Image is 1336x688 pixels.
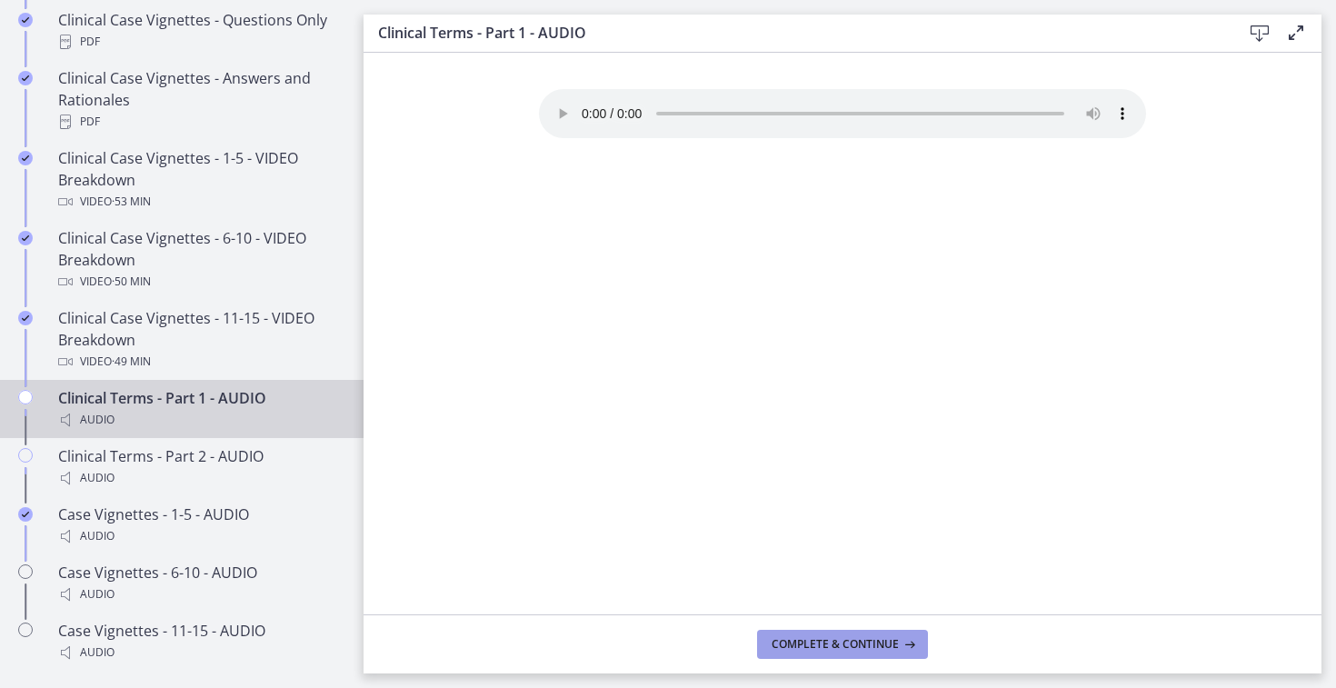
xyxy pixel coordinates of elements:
[58,409,342,431] div: Audio
[58,9,342,53] div: Clinical Case Vignettes - Questions Only
[18,231,33,245] i: Completed
[58,271,342,293] div: Video
[772,637,899,652] span: Complete & continue
[378,22,1212,44] h3: Clinical Terms - Part 1 - AUDIO
[58,445,342,489] div: Clinical Terms - Part 2 - AUDIO
[757,630,928,659] button: Complete & continue
[58,583,342,605] div: Audio
[58,307,342,373] div: Clinical Case Vignettes - 11-15 - VIDEO Breakdown
[58,525,342,547] div: Audio
[18,151,33,165] i: Completed
[58,351,342,373] div: Video
[58,31,342,53] div: PDF
[112,271,151,293] span: · 50 min
[18,71,33,85] i: Completed
[58,227,342,293] div: Clinical Case Vignettes - 6-10 - VIDEO Breakdown
[58,620,342,663] div: Case Vignettes - 11-15 - AUDIO
[112,351,151,373] span: · 49 min
[112,191,151,213] span: · 53 min
[58,467,342,489] div: Audio
[58,111,342,133] div: PDF
[18,13,33,27] i: Completed
[58,387,342,431] div: Clinical Terms - Part 1 - AUDIO
[58,504,342,547] div: Case Vignettes - 1-5 - AUDIO
[58,191,342,213] div: Video
[18,311,33,325] i: Completed
[58,642,342,663] div: Audio
[58,147,342,213] div: Clinical Case Vignettes - 1-5 - VIDEO Breakdown
[58,562,342,605] div: Case Vignettes - 6-10 - AUDIO
[58,67,342,133] div: Clinical Case Vignettes - Answers and Rationales
[18,507,33,522] i: Completed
